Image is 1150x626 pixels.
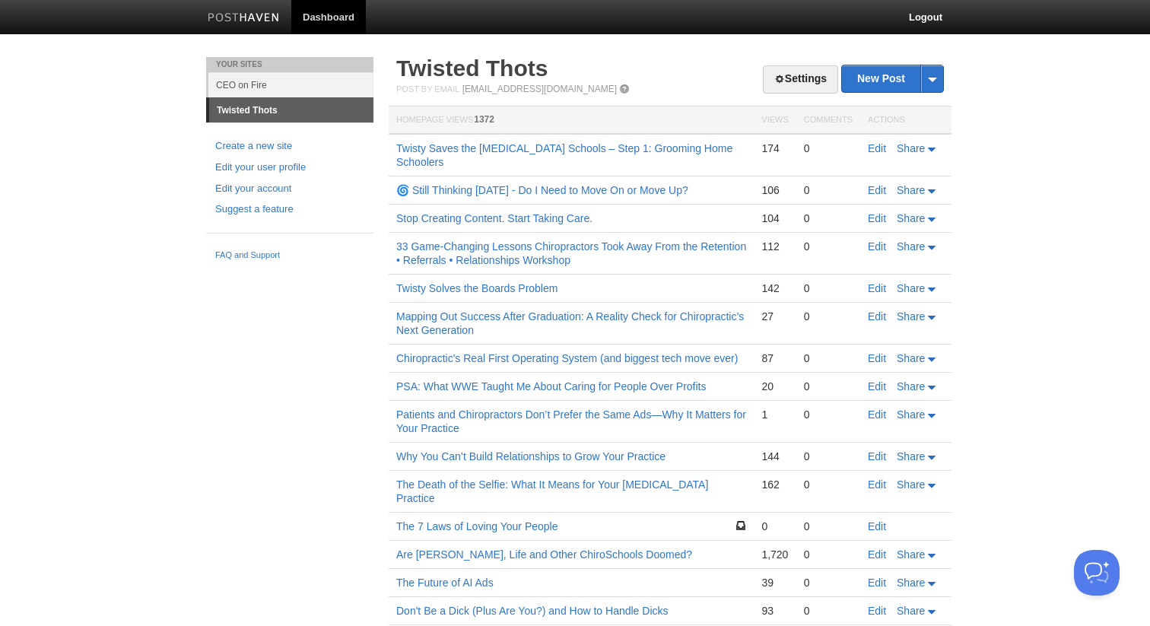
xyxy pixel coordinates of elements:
[804,351,853,365] div: 0
[215,181,364,197] a: Edit your account
[868,548,886,561] a: Edit
[868,184,886,196] a: Edit
[804,141,853,155] div: 0
[754,106,796,135] th: Views
[804,450,853,463] div: 0
[868,310,886,323] a: Edit
[868,352,886,364] a: Edit
[396,240,746,266] a: 33 Game-Changing Lessons Chiropractors Took Away From the Retention • Referrals • Relationships W...
[208,13,280,24] img: Posthaven-bar
[897,478,925,491] span: Share
[389,106,754,135] th: Homepage Views
[804,240,853,253] div: 0
[761,450,788,463] div: 144
[215,249,364,262] a: FAQ and Support
[897,577,925,589] span: Share
[804,576,853,589] div: 0
[763,65,838,94] a: Settings
[868,282,886,294] a: Edit
[804,310,853,323] div: 0
[897,450,925,462] span: Share
[396,605,669,617] a: Don't Be a Dick (Plus Are You?) and How to Handle Dicks
[804,520,853,533] div: 0
[396,478,708,504] a: The Death of the Selfie: What It Means for Your [MEDICAL_DATA] Practice
[396,84,459,94] span: Post by Email
[761,478,788,491] div: 162
[860,106,951,135] th: Actions
[396,56,548,81] a: Twisted Thots
[804,408,853,421] div: 0
[396,520,558,532] a: The 7 Laws of Loving Your People
[804,380,853,393] div: 0
[215,160,364,176] a: Edit your user profile
[761,520,788,533] div: 0
[761,310,788,323] div: 27
[897,240,925,253] span: Share
[215,138,364,154] a: Create a new site
[396,450,666,462] a: Why You Can’t Build Relationships to Grow Your Practice
[396,282,558,294] a: Twisty Solves the Boards Problem
[396,408,746,434] a: Patients and Chiropractors Don’t Prefer the Same Ads—Why It Matters for Your Practice
[897,184,925,196] span: Share
[396,310,744,336] a: Mapping Out Success After Graduation: A Reality Check for Chiropractic’s Next Generation
[761,240,788,253] div: 112
[897,212,925,224] span: Share
[868,605,886,617] a: Edit
[474,114,494,125] span: 1372
[897,142,925,154] span: Share
[761,351,788,365] div: 87
[897,605,925,617] span: Share
[897,352,925,364] span: Share
[396,548,692,561] a: Are [PERSON_NAME], Life and Other ChiroSchools Doomed?
[897,380,925,392] span: Share
[206,57,373,72] li: Your Sites
[897,408,925,421] span: Share
[761,380,788,393] div: 20
[396,184,688,196] a: 🌀 Still Thinking [DATE] - Do I Need to Move On or Move Up?
[868,520,886,532] a: Edit
[868,450,886,462] a: Edit
[396,380,706,392] a: PSA: What WWE Taught Me About Caring for People Over Profits
[868,577,886,589] a: Edit
[804,183,853,197] div: 0
[462,84,617,94] a: [EMAIL_ADDRESS][DOMAIN_NAME]
[897,282,925,294] span: Share
[208,72,373,97] a: CEO on Fire
[868,212,886,224] a: Edit
[215,202,364,218] a: Suggest a feature
[209,98,373,122] a: Twisted Thots
[868,380,886,392] a: Edit
[761,408,788,421] div: 1
[761,211,788,225] div: 104
[796,106,860,135] th: Comments
[761,576,788,589] div: 39
[868,408,886,421] a: Edit
[804,604,853,618] div: 0
[761,281,788,295] div: 142
[761,183,788,197] div: 106
[897,548,925,561] span: Share
[761,141,788,155] div: 174
[761,604,788,618] div: 93
[396,352,738,364] a: Chiropractic's Real First Operating System (and biggest tech move ever)
[396,212,592,224] a: Stop Creating Content. Start Taking Care.
[804,548,853,561] div: 0
[396,142,732,168] a: Twisty Saves the [MEDICAL_DATA] Schools – Step 1: Grooming Home Schoolers
[804,211,853,225] div: 0
[842,65,943,92] a: New Post
[761,548,788,561] div: 1,720
[804,478,853,491] div: 0
[804,281,853,295] div: 0
[396,577,494,589] a: The Future of AI Ads
[1074,550,1120,596] iframe: Help Scout Beacon - Open
[897,310,925,323] span: Share
[868,478,886,491] a: Edit
[868,142,886,154] a: Edit
[868,240,886,253] a: Edit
